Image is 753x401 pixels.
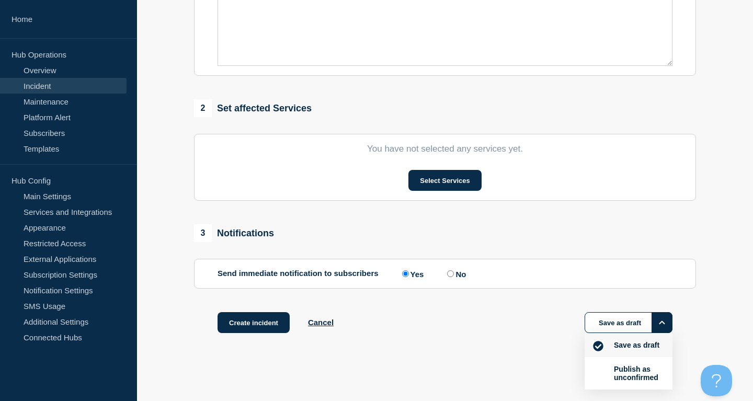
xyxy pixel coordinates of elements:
p: Send immediate notification to subscribers [218,269,379,279]
span: 3 [194,224,212,242]
p: You have not selected any services yet. [218,144,672,154]
label: No [444,269,466,279]
button: Create incident [218,312,290,333]
span: 2 [194,99,212,117]
input: Yes [402,270,409,277]
input: No [447,270,454,277]
button: Select Services [408,170,481,191]
div: Notifications [194,224,274,242]
div: Set affected Services [194,99,312,117]
button: Cancel [308,318,334,327]
button: Options [652,312,672,333]
button: Publish as unconfirmed [611,364,663,382]
div: Send immediate notification to subscribers [218,269,672,279]
button: Save as draft [585,312,672,333]
button: Save as draft [611,340,663,350]
iframe: Help Scout Beacon - Open [701,365,732,396]
label: Yes [400,269,424,279]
